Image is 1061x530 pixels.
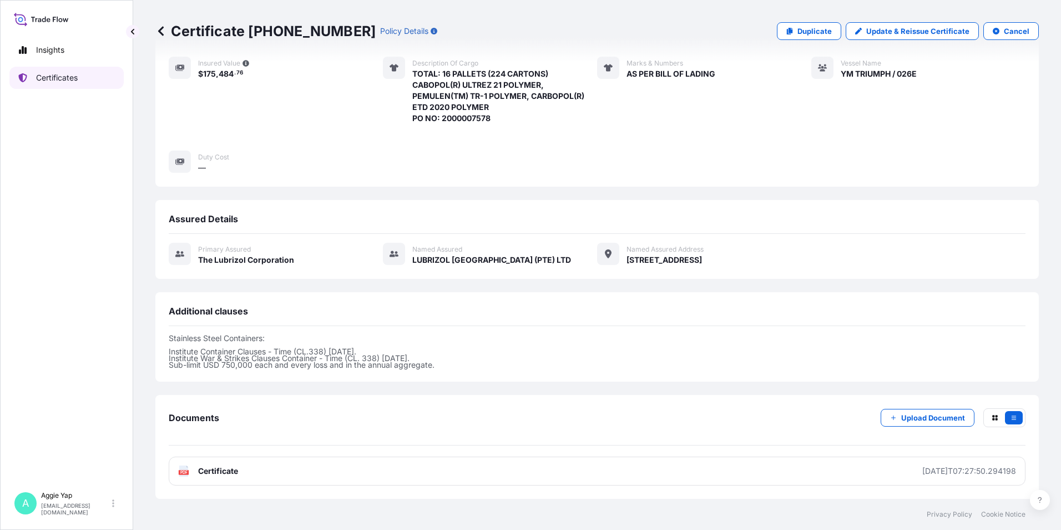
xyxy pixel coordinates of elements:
[412,245,462,254] span: Named Assured
[198,162,206,173] span: —
[627,254,702,266] span: [STREET_ADDRESS]
[866,26,969,37] p: Update & Reissue Certificate
[169,213,238,224] span: Assured Details
[22,498,29,509] span: A
[841,68,917,79] span: YM TRIUMPH / 026E
[198,254,294,266] span: The Lubrizol Corporation
[881,409,974,427] button: Upload Document
[922,466,1016,477] div: [DATE]T07:27:50.294198
[846,22,979,40] a: Update & Reissue Certificate
[198,245,251,254] span: Primary assured
[983,22,1039,40] button: Cancel
[36,72,78,83] p: Certificates
[234,71,236,75] span: .
[180,471,188,474] text: PDF
[169,412,219,423] span: Documents
[198,466,238,477] span: Certificate
[236,71,243,75] span: 76
[777,22,841,40] a: Duplicate
[155,22,376,40] p: Certificate [PHONE_NUMBER]
[627,245,704,254] span: Named Assured Address
[627,59,683,68] span: Marks & Numbers
[36,44,64,56] p: Insights
[927,510,972,519] a: Privacy Policy
[412,68,597,124] span: TOTAL: 16 PALLETS (224 CARTONS) CABOPOL(R) ULTREZ 21 POLYMER, PEMULEN(TM) TR-1 POLYMER, CARBOPOL(...
[901,412,965,423] p: Upload Document
[198,153,229,162] span: Duty Cost
[169,457,1025,486] a: PDFCertificate[DATE]T07:27:50.294198
[41,502,110,516] p: [EMAIL_ADDRESS][DOMAIN_NAME]
[9,67,124,89] a: Certificates
[198,59,240,68] span: Insured Value
[198,70,203,78] span: $
[216,70,219,78] span: ,
[627,68,715,79] span: AS PER BILL OF LADING
[380,26,428,37] p: Policy Details
[169,306,248,317] span: Additional clauses
[41,491,110,500] p: Aggie Yap
[9,39,124,61] a: Insights
[219,70,234,78] span: 484
[169,335,1025,368] p: Stainless Steel Containers: Institute Container Clauses - Time (CL.338) [DATE]. Institute War & S...
[203,70,216,78] span: 175
[981,510,1025,519] a: Cookie Notice
[797,26,832,37] p: Duplicate
[841,59,881,68] span: Vessel Name
[412,59,478,68] span: Description of cargo
[412,254,571,266] span: LUBRIZOL [GEOGRAPHIC_DATA] (PTE) LTD
[1004,26,1029,37] p: Cancel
